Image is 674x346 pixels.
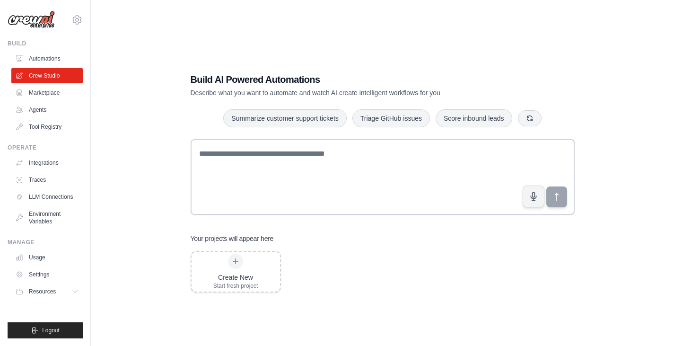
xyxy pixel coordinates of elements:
[11,102,83,117] a: Agents
[8,40,83,47] div: Build
[11,250,83,265] a: Usage
[11,119,83,134] a: Tool Registry
[523,186,544,207] button: Click to speak your automation idea
[11,68,83,83] a: Crew Studio
[436,109,512,127] button: Score inbound leads
[11,206,83,229] a: Environment Variables
[11,267,83,282] a: Settings
[11,189,83,204] a: LLM Connections
[8,144,83,151] div: Operate
[8,11,55,29] img: Logo
[191,88,508,98] p: Describe what you want to automate and watch AI create intelligent workflows for you
[191,73,508,86] h1: Build AI Powered Automations
[213,282,258,290] div: Start fresh project
[42,327,60,334] span: Logout
[11,51,83,66] a: Automations
[518,110,542,126] button: Get new suggestions
[213,273,258,282] div: Create New
[191,234,274,243] h3: Your projects will appear here
[8,322,83,338] button: Logout
[11,284,83,299] button: Resources
[352,109,430,127] button: Triage GitHub issues
[11,85,83,100] a: Marketplace
[8,239,83,246] div: Manage
[11,172,83,187] a: Traces
[11,155,83,170] a: Integrations
[223,109,346,127] button: Summarize customer support tickets
[29,288,56,295] span: Resources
